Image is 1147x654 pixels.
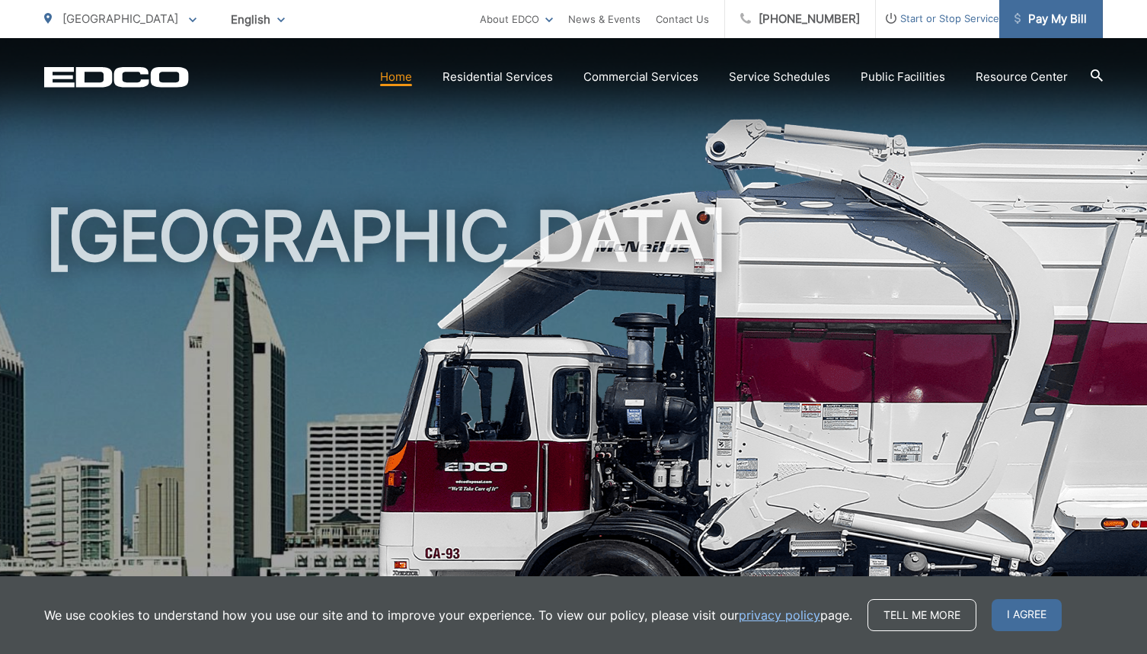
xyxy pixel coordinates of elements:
span: [GEOGRAPHIC_DATA] [62,11,178,26]
span: I agree [992,599,1062,631]
a: Resource Center [976,68,1068,86]
a: Tell me more [867,599,976,631]
span: Pay My Bill [1014,10,1087,28]
a: Residential Services [443,68,553,86]
a: Contact Us [656,10,709,28]
a: privacy policy [739,606,820,624]
p: We use cookies to understand how you use our site and to improve your experience. To view our pol... [44,606,852,624]
a: News & Events [568,10,641,28]
a: Home [380,68,412,86]
a: Commercial Services [583,68,698,86]
a: Service Schedules [729,68,830,86]
a: EDCD logo. Return to the homepage. [44,66,189,88]
a: Public Facilities [861,68,945,86]
a: About EDCO [480,10,553,28]
span: English [219,6,296,33]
